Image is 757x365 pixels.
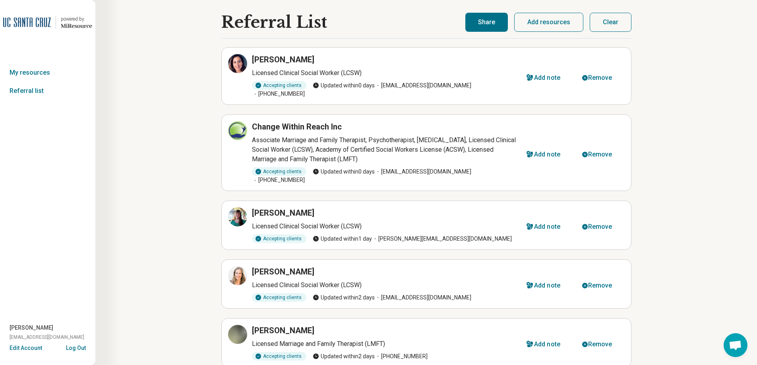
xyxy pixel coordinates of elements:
button: Clear [590,13,631,32]
div: Remove [588,224,612,230]
p: Licensed Clinical Social Worker (LCSW) [252,280,517,290]
span: [PERSON_NAME] [10,324,53,332]
h3: [PERSON_NAME] [252,325,314,336]
span: [PHONE_NUMBER] [252,90,305,98]
div: Accepting clients [252,293,306,302]
h3: [PERSON_NAME] [252,54,314,65]
img: University of California at Santa Cruz [3,13,51,32]
div: Add note [534,151,560,158]
button: Remove [573,217,625,236]
p: Licensed Marriage and Family Therapist (LMFT) [252,339,517,349]
span: [EMAIL_ADDRESS][DOMAIN_NAME] [375,81,471,90]
div: Open chat [724,333,747,357]
button: Remove [573,145,625,164]
div: Remove [588,341,612,348]
p: Licensed Clinical Social Worker (LCSW) [252,222,517,231]
div: Add note [534,341,560,348]
button: Edit Account [10,344,42,352]
button: Log Out [66,344,86,350]
div: Remove [588,151,612,158]
button: Add resources [514,13,583,32]
h3: Change Within Reach Inc [252,121,342,132]
div: Add note [534,224,560,230]
span: [PHONE_NUMBER] [252,176,305,184]
span: [PERSON_NAME][EMAIL_ADDRESS][DOMAIN_NAME] [372,235,512,243]
p: Associate Marriage and Family Therapist, Psychotherapist, [MEDICAL_DATA], Licensed Clinical Socia... [252,135,517,164]
h3: [PERSON_NAME] [252,207,314,218]
span: Updated within 0 days [313,168,375,176]
div: Add note [534,75,560,81]
span: Updated within 0 days [313,81,375,90]
span: [EMAIL_ADDRESS][DOMAIN_NAME] [375,168,471,176]
button: Add note [517,217,573,236]
div: Add note [534,282,560,289]
span: [EMAIL_ADDRESS][DOMAIN_NAME] [375,294,471,302]
button: Add note [517,145,573,164]
div: Remove [588,282,612,289]
button: Remove [573,335,625,354]
button: Share [465,13,508,32]
span: [PHONE_NUMBER] [375,352,428,361]
span: Updated within 2 days [313,352,375,361]
div: Remove [588,75,612,81]
span: Updated within 1 day [313,235,372,243]
div: Accepting clients [252,167,306,176]
a: University of California at Santa Cruzpowered by [3,13,92,32]
div: Accepting clients [252,234,306,243]
button: Remove [573,276,625,295]
div: Accepting clients [252,352,306,361]
h1: Referral List [221,13,327,31]
span: Updated within 2 days [313,294,375,302]
div: Accepting clients [252,81,306,90]
button: Remove [573,68,625,87]
h3: [PERSON_NAME] [252,266,314,277]
div: powered by [61,15,92,23]
button: Add note [517,276,573,295]
button: Add note [517,68,573,87]
button: Add note [517,335,573,354]
span: [EMAIL_ADDRESS][DOMAIN_NAME] [10,334,84,341]
p: Licensed Clinical Social Worker (LCSW) [252,68,517,78]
